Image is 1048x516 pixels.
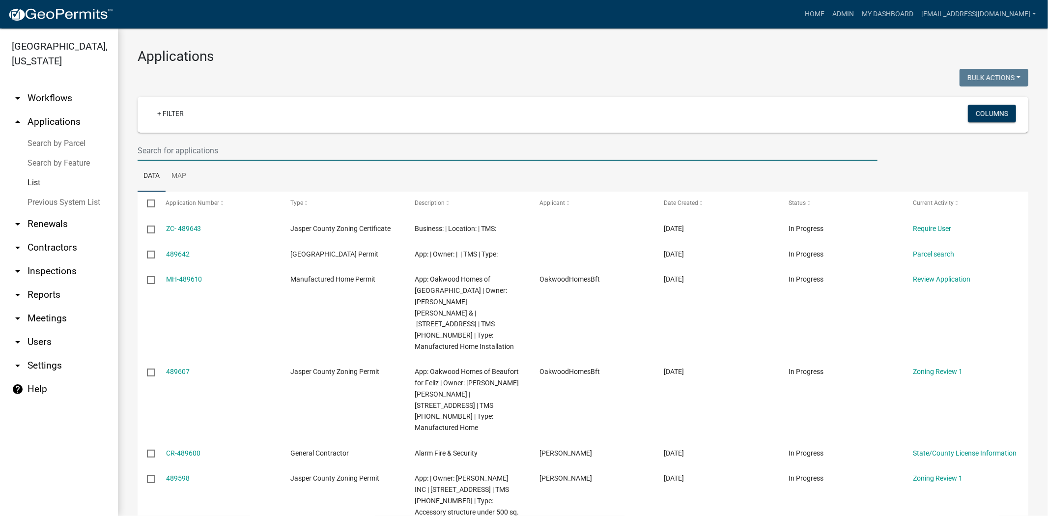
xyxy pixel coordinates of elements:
a: Parcel search [913,250,955,258]
a: ZC- 489643 [166,225,201,232]
span: App: Oakwood Homes of Beaufort for Feliz | Owner: CARRILLO MARCOS ANTHONY | 723 BUNNY RD | TMS 05... [415,368,519,431]
datatable-header-cell: Select [138,192,156,215]
datatable-header-cell: Date Created [654,192,779,215]
button: Bulk Actions [960,69,1028,86]
span: 10/08/2025 [664,368,684,375]
a: Require User [913,225,952,232]
datatable-header-cell: Application Number [156,192,281,215]
i: help [12,383,24,395]
i: arrow_drop_down [12,360,24,372]
button: Columns [968,105,1016,122]
span: 10/08/2025 [664,474,684,482]
input: Search for applications [138,141,878,161]
datatable-header-cell: Type [281,192,406,215]
a: My Dashboard [858,5,917,24]
i: arrow_drop_down [12,289,24,301]
span: Date Created [664,200,699,206]
i: arrow_drop_down [12,218,24,230]
i: arrow_drop_down [12,313,24,324]
span: 10/08/2025 [664,275,684,283]
a: Data [138,161,166,192]
a: State/County License Information [913,449,1017,457]
datatable-header-cell: Status [779,192,904,215]
a: 489598 [166,474,190,482]
a: Review Application [913,275,971,283]
datatable-header-cell: Description [405,192,530,215]
span: App: | Owner: | | TMS | Type: [415,250,498,258]
a: 489607 [166,368,190,375]
i: arrow_drop_down [12,242,24,254]
a: + Filter [149,105,192,122]
span: General Contractor [290,449,349,457]
span: Application Number [166,200,220,206]
i: arrow_drop_down [12,336,24,348]
span: Jasper County Building Permit [290,250,378,258]
a: Zoning Review 1 [913,368,963,375]
span: Manufactured Home Permit [290,275,375,283]
a: 489642 [166,250,190,258]
span: Status [789,200,806,206]
span: Business: | Location: | TMS: [415,225,497,232]
span: Lisa Johnston [539,474,592,482]
span: In Progress [789,368,823,375]
span: Jennifer Winecoff [539,449,592,457]
a: Map [166,161,192,192]
span: In Progress [789,250,823,258]
span: In Progress [789,225,823,232]
i: arrow_drop_down [12,92,24,104]
span: 10/08/2025 [664,225,684,232]
span: Jasper County Zoning Permit [290,368,379,375]
span: In Progress [789,449,823,457]
span: OakwoodHomesBft [539,368,600,375]
datatable-header-cell: Applicant [530,192,655,215]
span: Jasper County Zoning Certificate [290,225,391,232]
span: Alarm Fire & Security [415,449,478,457]
a: MH-489610 [166,275,202,283]
span: Jasper County Zoning Permit [290,474,379,482]
datatable-header-cell: Current Activity [904,192,1028,215]
a: Home [801,5,828,24]
span: Current Activity [913,200,954,206]
h3: Applications [138,48,1028,65]
a: Zoning Review 1 [913,474,963,482]
span: Type [290,200,303,206]
span: 10/08/2025 [664,250,684,258]
i: arrow_drop_down [12,265,24,277]
span: 10/08/2025 [664,449,684,457]
span: In Progress [789,275,823,283]
i: arrow_drop_up [12,116,24,128]
span: OakwoodHomesBft [539,275,600,283]
a: CR-489600 [166,449,200,457]
a: Admin [828,5,858,24]
span: App: Oakwood Homes of Beaufort | Owner: CARRILLO MARCOS ANTHONY & | 723 BUNNY RD | TMS 050-01-00-... [415,275,514,350]
a: [EMAIL_ADDRESS][DOMAIN_NAME] [917,5,1040,24]
span: Applicant [539,200,565,206]
span: Description [415,200,445,206]
span: In Progress [789,474,823,482]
